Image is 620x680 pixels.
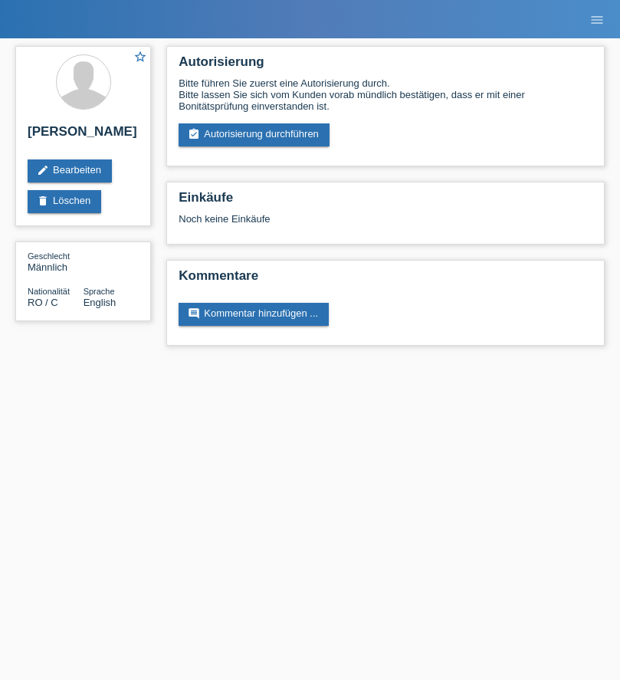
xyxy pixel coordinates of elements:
h2: Kommentare [179,268,592,291]
div: Noch keine Einkäufe [179,213,592,236]
h2: Einkäufe [179,190,592,213]
i: edit [37,164,49,176]
span: Rumänien / C / 15.08.1988 [28,297,58,308]
span: Nationalität [28,287,70,296]
a: editBearbeiten [28,159,112,182]
i: star_border [133,50,147,64]
div: Männlich [28,250,84,273]
a: assignment_turned_inAutorisierung durchführen [179,123,330,146]
a: commentKommentar hinzufügen ... [179,303,329,326]
span: Geschlecht [28,251,70,261]
h2: Autorisierung [179,54,592,77]
a: star_border [133,50,147,66]
div: Bitte führen Sie zuerst eine Autorisierung durch. Bitte lassen Sie sich vom Kunden vorab mündlich... [179,77,592,112]
i: menu [589,12,605,28]
a: deleteLöschen [28,190,101,213]
span: English [84,297,116,308]
span: Sprache [84,287,115,296]
a: menu [582,15,612,24]
i: delete [37,195,49,207]
h2: [PERSON_NAME] [28,124,139,147]
i: assignment_turned_in [188,128,200,140]
i: comment [188,307,200,320]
